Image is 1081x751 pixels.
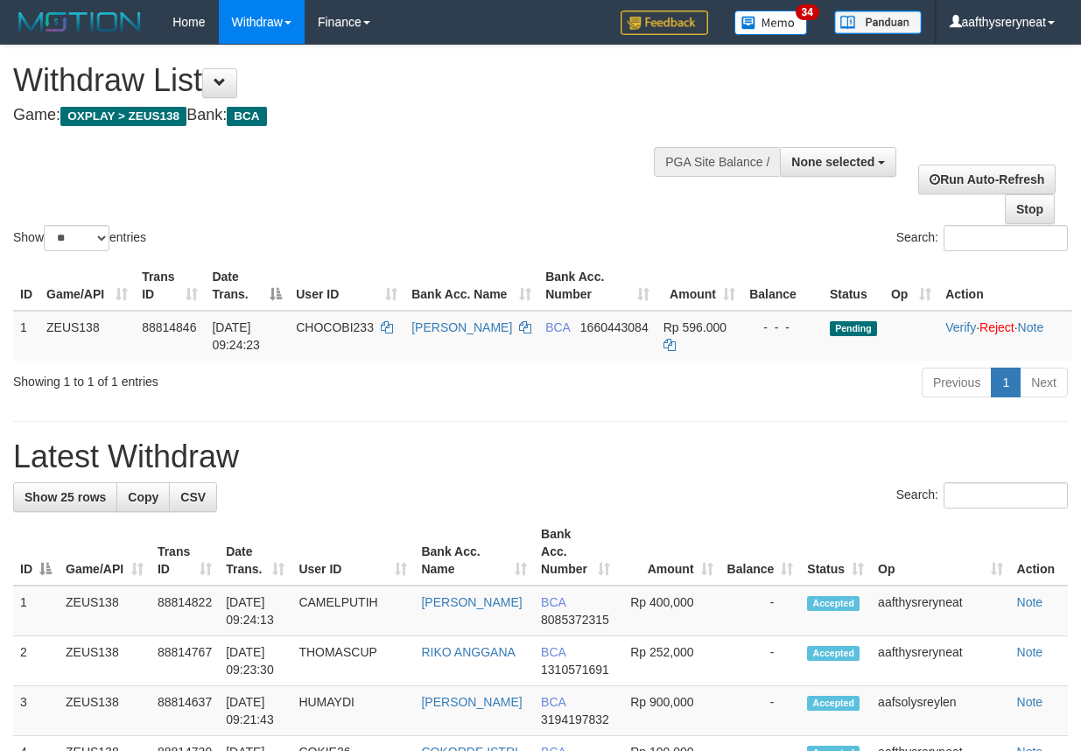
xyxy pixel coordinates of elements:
[580,320,649,334] span: Copy 1660443084 to clipboard
[25,490,106,504] span: Show 25 rows
[291,636,414,686] td: THOMASCUP
[541,645,565,659] span: BCA
[979,320,1014,334] a: Reject
[219,586,291,636] td: [DATE] 09:24:13
[13,261,39,311] th: ID
[617,686,719,736] td: Rp 900,000
[871,686,1009,736] td: aafsolysreylen
[918,165,1056,194] a: Run Auto-Refresh
[142,320,196,334] span: 88814846
[13,311,39,361] td: 1
[59,586,151,636] td: ZEUS138
[13,366,438,390] div: Showing 1 to 1 of 1 entries
[807,696,860,711] span: Accepted
[13,63,703,98] h1: Withdraw List
[538,261,656,311] th: Bank Acc. Number: activate to sort column ascending
[219,518,291,586] th: Date Trans.: activate to sort column ascending
[421,595,522,609] a: [PERSON_NAME]
[545,320,570,334] span: BCA
[742,261,823,311] th: Balance
[938,311,1072,361] td: · ·
[541,695,565,709] span: BCA
[541,595,565,609] span: BCA
[896,225,1068,251] label: Search:
[411,320,512,334] a: [PERSON_NAME]
[151,686,219,736] td: 88814637
[800,518,871,586] th: Status: activate to sort column ascending
[169,482,217,512] a: CSV
[720,586,801,636] td: -
[13,636,59,686] td: 2
[944,225,1068,251] input: Search:
[938,261,1072,311] th: Action
[59,518,151,586] th: Game/API: activate to sort column ascending
[534,518,617,586] th: Bank Acc. Number: activate to sort column ascending
[617,636,719,686] td: Rp 252,000
[734,11,808,35] img: Button%20Memo.svg
[13,107,703,124] h4: Game: Bank:
[823,261,884,311] th: Status
[135,261,205,311] th: Trans ID: activate to sort column ascending
[60,107,186,126] span: OXPLAY > ZEUS138
[1018,320,1044,334] a: Note
[780,147,896,177] button: None selected
[151,586,219,636] td: 88814822
[13,586,59,636] td: 1
[421,695,522,709] a: [PERSON_NAME]
[720,636,801,686] td: -
[291,586,414,636] td: CAMELPUTIH
[289,261,404,311] th: User ID: activate to sort column ascending
[414,518,534,586] th: Bank Acc. Name: activate to sort column ascending
[13,439,1068,474] h1: Latest Withdraw
[296,320,374,334] span: CHOCOBI233
[796,4,819,20] span: 34
[13,9,146,35] img: MOTION_logo.png
[830,321,877,336] span: Pending
[749,319,816,336] div: - - -
[1017,645,1043,659] a: Note
[205,261,289,311] th: Date Trans.: activate to sort column descending
[39,311,135,361] td: ZEUS138
[656,261,742,311] th: Amount: activate to sort column ascending
[944,482,1068,509] input: Search:
[151,636,219,686] td: 88814767
[617,518,719,586] th: Amount: activate to sort column ascending
[1020,368,1068,397] a: Next
[404,261,538,311] th: Bank Acc. Name: activate to sort column ascending
[834,11,922,34] img: panduan.png
[227,107,266,126] span: BCA
[991,368,1021,397] a: 1
[945,320,976,334] a: Verify
[541,613,609,627] span: Copy 8085372315 to clipboard
[541,663,609,677] span: Copy 1310571691 to clipboard
[13,482,117,512] a: Show 25 rows
[59,686,151,736] td: ZEUS138
[13,686,59,736] td: 3
[871,636,1009,686] td: aafthysreryneat
[617,586,719,636] td: Rp 400,000
[807,646,860,661] span: Accepted
[791,155,874,169] span: None selected
[884,261,938,311] th: Op: activate to sort column ascending
[871,586,1009,636] td: aafthysreryneat
[151,518,219,586] th: Trans ID: activate to sort column ascending
[219,636,291,686] td: [DATE] 09:23:30
[59,636,151,686] td: ZEUS138
[1005,194,1055,224] a: Stop
[291,518,414,586] th: User ID: activate to sort column ascending
[128,490,158,504] span: Copy
[1017,695,1043,709] a: Note
[896,482,1068,509] label: Search:
[871,518,1009,586] th: Op: activate to sort column ascending
[1017,595,1043,609] a: Note
[720,686,801,736] td: -
[212,320,260,352] span: [DATE] 09:24:23
[219,686,291,736] td: [DATE] 09:21:43
[1010,518,1068,586] th: Action
[116,482,170,512] a: Copy
[621,11,708,35] img: Feedback.jpg
[807,596,860,611] span: Accepted
[13,225,146,251] label: Show entries
[44,225,109,251] select: Showentries
[13,518,59,586] th: ID: activate to sort column descending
